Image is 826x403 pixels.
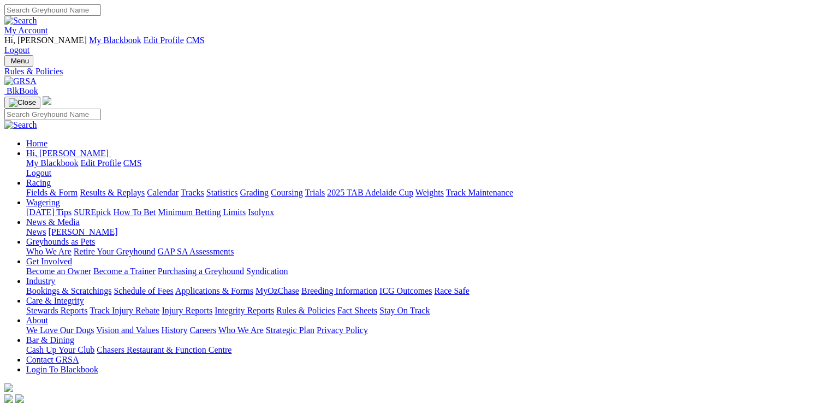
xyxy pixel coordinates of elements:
[26,355,79,364] a: Contact GRSA
[175,286,253,295] a: Applications & Forms
[144,35,184,45] a: Edit Profile
[4,4,101,16] input: Search
[26,158,822,178] div: Hi, [PERSON_NAME]
[158,208,246,217] a: Minimum Betting Limits
[26,198,60,207] a: Wagering
[305,188,325,197] a: Trials
[89,35,141,45] a: My Blackbook
[26,247,822,257] div: Greyhounds as Pets
[26,149,109,158] span: Hi, [PERSON_NAME]
[218,325,264,335] a: Who We Are
[93,266,156,276] a: Become a Trainer
[26,345,94,354] a: Cash Up Your Club
[26,286,111,295] a: Bookings & Scratchings
[26,227,46,236] a: News
[11,57,29,65] span: Menu
[4,67,822,76] a: Rules & Policies
[246,266,288,276] a: Syndication
[4,120,37,130] img: Search
[4,383,13,392] img: logo-grsa-white.png
[26,139,47,148] a: Home
[4,26,48,35] a: My Account
[26,266,822,276] div: Get Involved
[434,286,469,295] a: Race Safe
[4,16,37,26] img: Search
[189,325,216,335] a: Careers
[26,306,822,316] div: Care & Integrity
[26,286,822,296] div: Industry
[26,316,48,325] a: About
[255,286,299,295] a: MyOzChase
[266,325,314,335] a: Strategic Plan
[114,208,156,217] a: How To Bet
[327,188,413,197] a: 2025 TAB Adelaide Cup
[271,188,303,197] a: Coursing
[158,247,234,256] a: GAP SA Assessments
[4,394,13,403] img: facebook.svg
[4,45,29,55] a: Logout
[4,35,87,45] span: Hi, [PERSON_NAME]
[81,158,121,168] a: Edit Profile
[26,188,822,198] div: Racing
[379,286,432,295] a: ICG Outcomes
[26,306,87,315] a: Stewards Reports
[4,109,101,120] input: Search
[15,394,24,403] img: twitter.svg
[181,188,204,197] a: Tracks
[26,237,95,246] a: Greyhounds as Pets
[7,86,38,96] span: BlkBook
[26,149,111,158] a: Hi, [PERSON_NAME]
[4,86,38,96] a: BlkBook
[147,188,179,197] a: Calendar
[161,325,187,335] a: History
[26,276,55,286] a: Industry
[26,257,72,266] a: Get Involved
[43,96,51,105] img: logo-grsa-white.png
[26,227,822,237] div: News & Media
[26,208,822,217] div: Wagering
[9,98,36,107] img: Close
[90,306,159,315] a: Track Injury Rebate
[80,188,145,197] a: Results & Replays
[26,335,74,345] a: Bar & Dining
[96,325,159,335] a: Vision and Values
[123,158,142,168] a: CMS
[26,178,51,187] a: Racing
[446,188,513,197] a: Track Maintenance
[206,188,238,197] a: Statistics
[74,208,111,217] a: SUREpick
[186,35,205,45] a: CMS
[162,306,212,315] a: Injury Reports
[4,97,40,109] button: Toggle navigation
[97,345,231,354] a: Chasers Restaurant & Function Centre
[26,208,72,217] a: [DATE] Tips
[26,266,91,276] a: Become an Owner
[26,296,84,305] a: Care & Integrity
[215,306,274,315] a: Integrity Reports
[26,325,822,335] div: About
[4,35,822,55] div: My Account
[415,188,444,197] a: Weights
[26,325,94,335] a: We Love Our Dogs
[240,188,269,197] a: Grading
[26,158,79,168] a: My Blackbook
[48,227,117,236] a: [PERSON_NAME]
[26,365,98,374] a: Login To Blackbook
[301,286,377,295] a: Breeding Information
[26,247,72,256] a: Who We Are
[317,325,368,335] a: Privacy Policy
[276,306,335,315] a: Rules & Policies
[114,286,173,295] a: Schedule of Fees
[26,168,51,177] a: Logout
[74,247,156,256] a: Retire Your Greyhound
[158,266,244,276] a: Purchasing a Greyhound
[337,306,377,315] a: Fact Sheets
[248,208,274,217] a: Isolynx
[26,217,80,227] a: News & Media
[26,188,78,197] a: Fields & Form
[4,55,33,67] button: Toggle navigation
[379,306,430,315] a: Stay On Track
[4,76,37,86] img: GRSA
[26,345,822,355] div: Bar & Dining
